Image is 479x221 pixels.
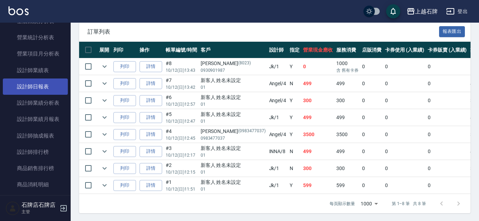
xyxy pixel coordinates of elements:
[360,109,384,126] td: 0
[238,128,266,135] p: (0983477037)
[164,109,199,126] td: #5
[267,177,288,194] td: Jk /1
[360,160,384,177] td: 0
[3,78,68,95] a: 設計師日報表
[201,152,266,158] p: 01
[166,101,197,107] p: 10/12 (日) 12:57
[199,42,267,58] th: 客戶
[335,177,360,194] td: 599
[99,163,110,174] button: expand row
[99,146,110,157] button: expand row
[140,61,162,72] a: 詳情
[426,160,469,177] td: 0
[201,77,266,84] div: 新客人 姓名未設定
[22,202,58,209] h5: 石牌店石牌店
[383,58,426,75] td: 0
[383,177,426,194] td: 0
[335,143,360,160] td: 499
[335,58,360,75] td: 1000
[201,179,266,186] div: 新客人 姓名未設定
[164,160,199,177] td: #2
[301,143,335,160] td: 499
[267,75,288,92] td: Angel /4
[8,6,29,15] img: Logo
[383,109,426,126] td: 0
[267,160,288,177] td: Jk /1
[426,42,469,58] th: 卡券販賣 (入業績)
[267,143,288,160] td: INNA /8
[166,84,197,91] p: 10/12 (日) 13:42
[360,143,384,160] td: 0
[288,109,301,126] td: Y
[335,109,360,126] td: 499
[201,101,266,107] p: 01
[267,58,288,75] td: Jk /1
[164,75,199,92] td: #7
[336,67,359,74] p: 含 舊有卡券
[201,67,266,74] p: 0930901987
[301,177,335,194] td: 599
[360,177,384,194] td: 0
[99,61,110,72] button: expand row
[426,143,469,160] td: 0
[113,61,136,72] button: 列印
[426,109,469,126] td: 0
[166,135,197,141] p: 10/12 (日) 12:45
[164,58,199,75] td: #8
[201,60,266,67] div: [PERSON_NAME]
[288,75,301,92] td: N
[140,163,162,174] a: 詳情
[3,160,68,176] a: 商品銷售排行榜
[140,95,162,106] a: 詳情
[140,146,162,157] a: 詳情
[439,28,465,35] a: 報表匯出
[3,46,68,62] a: 營業項目月分析表
[386,4,400,18] button: save
[201,118,266,124] p: 01
[288,177,301,194] td: Y
[426,58,469,75] td: 0
[360,58,384,75] td: 0
[99,129,110,140] button: expand row
[3,176,68,193] a: 商品消耗明細
[288,92,301,109] td: Y
[3,29,68,46] a: 營業統計分析表
[88,28,439,35] span: 訂單列表
[164,92,199,109] td: #6
[164,126,199,143] td: #4
[426,126,469,143] td: 0
[201,169,266,175] p: 01
[360,75,384,92] td: 0
[140,78,162,89] a: 詳情
[288,58,301,75] td: Y
[3,193,68,209] a: 服務扣項明細表
[140,112,162,123] a: 詳情
[288,126,301,143] td: Y
[288,160,301,177] td: N
[335,92,360,109] td: 300
[426,177,469,194] td: 0
[3,95,68,111] a: 設計師業績分析表
[301,92,335,109] td: 300
[112,42,138,58] th: 列印
[113,129,136,140] button: 列印
[164,177,199,194] td: #1
[22,209,58,215] p: 主管
[99,78,110,89] button: expand row
[335,42,360,58] th: 服務消費
[164,42,199,58] th: 帳單編號/時間
[201,111,266,118] div: 新客人 姓名未設定
[383,126,426,143] td: 0
[404,4,440,19] button: 上越石牌
[288,42,301,58] th: 指定
[383,42,426,58] th: 卡券使用 (入業績)
[138,42,164,58] th: 操作
[383,160,426,177] td: 0
[426,92,469,109] td: 0
[166,186,197,192] p: 10/12 (日) 11:51
[267,109,288,126] td: Jk /1
[443,5,471,18] button: 登出
[166,169,197,175] p: 10/12 (日) 12:15
[201,135,266,141] p: 0983477037
[113,180,136,191] button: 列印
